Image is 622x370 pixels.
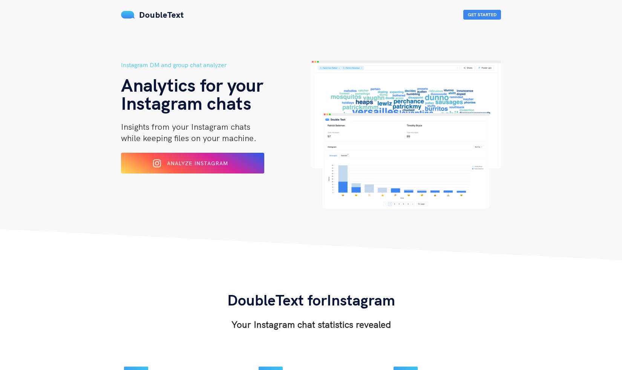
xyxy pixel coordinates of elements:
[121,9,184,20] a: DoubleText
[311,60,501,209] img: hero
[121,163,264,169] a: Analyze Instagram
[167,160,228,167] span: Analyze Instagram
[121,153,264,173] button: Analyze Instagram
[227,318,395,330] h3: Your Instagram chat statistics revealed
[121,11,135,18] img: mS3x8y1f88AAAAABJRU5ErkJggg==
[227,290,395,309] span: DoubleText for Instagram
[121,133,256,143] span: while keeping files on your machine.
[463,10,501,20] button: Get Started
[121,60,311,70] h5: Instagram DM and group chat analyzer
[121,92,251,114] span: Instagram chats
[139,9,184,20] span: DoubleText
[121,74,263,96] span: Analytics for your
[121,121,250,132] span: Insights from your Instagram chats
